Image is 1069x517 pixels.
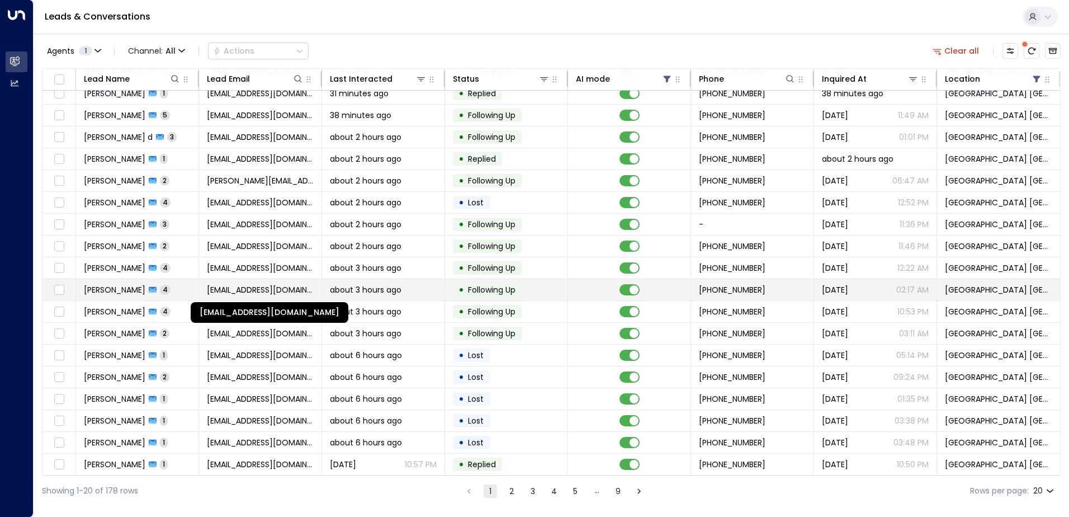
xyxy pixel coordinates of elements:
[458,193,464,212] div: •
[207,437,314,448] span: khanbalawal499@gmail.com
[52,239,66,253] span: Toggle select row
[893,437,929,448] p: 03:48 PM
[1045,43,1061,59] button: Archived Leads
[526,485,540,498] button: Go to page 3
[84,88,145,99] span: Taylor Boneham
[160,198,171,207] span: 4
[458,302,464,321] div: •
[52,283,66,297] span: Toggle select row
[945,437,1052,448] span: Space Station Castle Bromwich
[52,130,66,144] span: Toggle select row
[699,350,765,361] span: +447914925405
[468,153,496,164] span: Replied
[52,174,66,188] span: Toggle select row
[160,154,168,163] span: 1
[699,393,765,405] span: +447447945543
[330,153,401,164] span: about 2 hours ago
[330,131,401,143] span: about 2 hours ago
[207,328,314,339] span: farzana.1998@hotmail.com
[458,368,464,387] div: •
[160,176,169,185] span: 2
[898,197,929,208] p: 12:52 PM
[330,350,402,361] span: about 6 hours ago
[160,307,171,316] span: 4
[699,175,765,186] span: +447734888100
[822,197,848,208] span: Aug 16, 2025
[897,262,929,274] p: 12:22 AM
[699,437,765,448] span: +447447945543
[468,175,515,186] span: Following Up
[822,131,848,143] span: Aug 22, 2025
[822,437,848,448] span: Yesterday
[458,389,464,408] div: •
[468,219,515,230] span: Following Up
[208,43,309,59] button: Actions
[945,153,1052,164] span: Space Station Castle Bromwich
[207,372,314,383] span: rosebabe1991@gmail.com
[52,87,66,101] span: Toggle select row
[458,215,464,234] div: •
[160,328,169,338] span: 2
[330,110,391,121] span: 38 minutes ago
[458,346,464,365] div: •
[611,485,625,498] button: Go to page 9
[468,306,515,317] span: Following Up
[898,241,929,252] p: 11:46 PM
[330,197,401,208] span: about 2 hours ago
[468,197,484,208] span: Lost
[52,458,66,472] span: Toggle select row
[84,437,145,448] span: Maryam Choudhry
[896,350,929,361] p: 05:14 PM
[458,411,464,430] div: •
[945,328,1052,339] span: Space Station Castle Bromwich
[330,284,401,295] span: about 3 hours ago
[52,327,66,341] span: Toggle select row
[468,131,515,143] span: Following Up
[822,110,848,121] span: Aug 10, 2025
[468,393,484,405] span: Lost
[945,284,1052,295] span: Space Station Castle Bromwich
[822,350,848,361] span: Yesterday
[468,110,515,121] span: Following Up
[453,72,550,86] div: Status
[822,175,848,186] span: Yesterday
[84,72,181,86] div: Lead Name
[699,328,765,339] span: +447944934245
[822,415,848,426] span: Yesterday
[160,219,169,229] span: 3
[896,284,929,295] p: 02:17 AM
[47,47,74,55] span: Agents
[468,241,515,252] span: Following Up
[330,393,402,405] span: about 6 hours ago
[822,306,848,317] span: Aug 15, 2025
[160,372,169,382] span: 2
[576,72,610,86] div: AI mode
[569,485,582,498] button: Go to page 5
[160,88,168,98] span: 1
[207,88,314,99] span: taylorboneham@outlook.com
[330,241,401,252] span: about 2 hours ago
[160,394,168,403] span: 1
[52,414,66,428] span: Toggle select row
[899,328,929,339] p: 03:11 AM
[822,219,848,230] span: Aug 23, 2025
[160,263,171,272] span: 4
[458,280,464,299] div: •
[84,328,145,339] span: Farzana Ali
[458,455,464,474] div: •
[207,131,314,143] span: dollygirl1302@gmail.com
[165,46,176,55] span: All
[458,106,464,125] div: •
[699,110,765,121] span: +447737178889
[893,372,929,383] p: 09:24 PM
[458,324,464,343] div: •
[900,219,929,230] p: 11:36 PM
[453,72,479,86] div: Status
[84,241,145,252] span: Khadija Begum
[52,152,66,166] span: Toggle select row
[699,241,765,252] span: +4482437482
[84,197,145,208] span: Thomas Davis
[892,175,929,186] p: 06:47 AM
[895,415,929,426] p: 03:38 PM
[84,306,145,317] span: Tom Bray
